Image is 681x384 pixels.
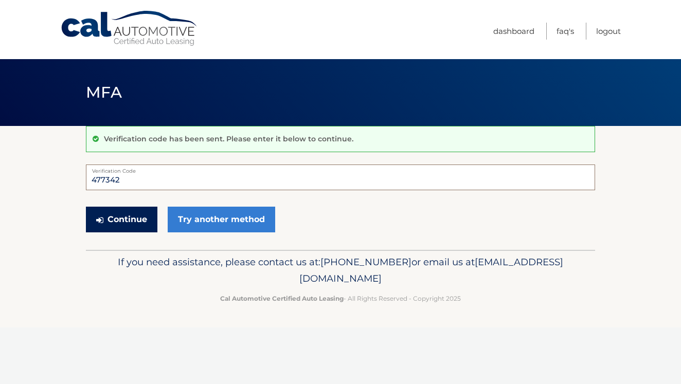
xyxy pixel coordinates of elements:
[93,293,588,304] p: - All Rights Reserved - Copyright 2025
[86,164,595,173] label: Verification Code
[93,254,588,287] p: If you need assistance, please contact us at: or email us at
[86,207,157,232] button: Continue
[86,83,122,102] span: MFA
[320,256,411,268] span: [PHONE_NUMBER]
[86,164,595,190] input: Verification Code
[220,295,344,302] strong: Cal Automotive Certified Auto Leasing
[299,256,563,284] span: [EMAIL_ADDRESS][DOMAIN_NAME]
[596,23,621,40] a: Logout
[557,23,574,40] a: FAQ's
[104,134,353,143] p: Verification code has been sent. Please enter it below to continue.
[168,207,275,232] a: Try another method
[60,10,199,47] a: Cal Automotive
[493,23,534,40] a: Dashboard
